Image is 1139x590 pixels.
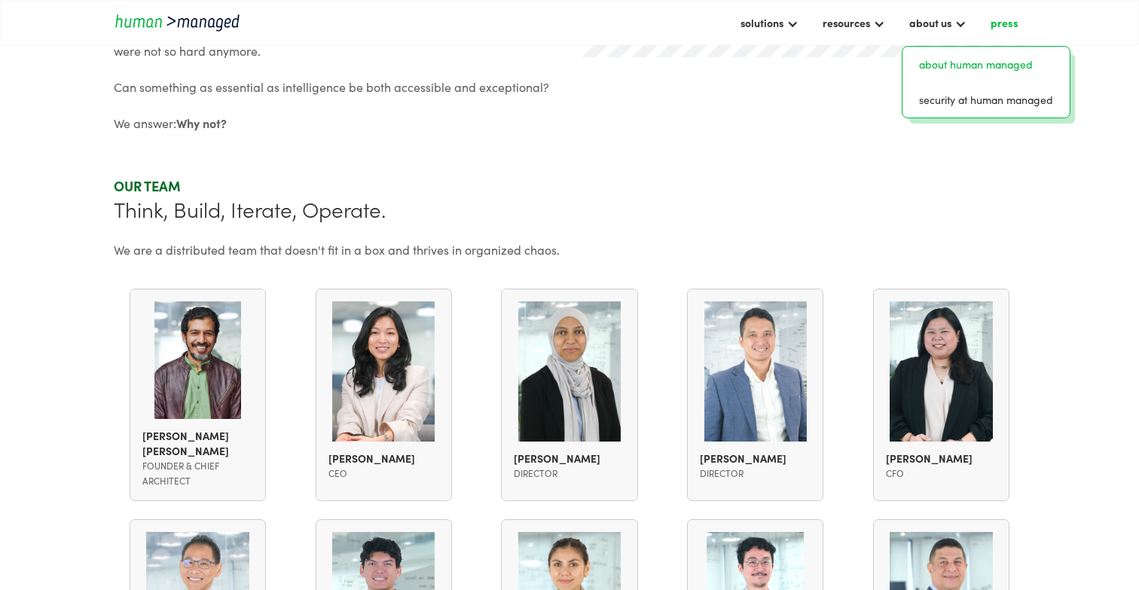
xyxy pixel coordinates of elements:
[700,451,811,466] div: [PERSON_NAME]
[815,10,893,35] div: resources
[823,14,870,32] div: resources
[733,10,806,35] div: solutions
[328,451,439,466] div: [PERSON_NAME]
[114,12,249,32] a: home
[114,177,1025,195] div: Our team
[114,240,1025,258] div: We are a distributed team that doesn't fit in a box and thrives in organized chaos.
[700,466,811,481] div: Director
[909,14,951,32] div: about us
[741,14,783,32] div: solutions
[328,466,439,481] div: CEO
[902,10,974,35] div: about us
[142,458,253,488] div: Founder & Chief Architect
[176,115,227,131] strong: Why not?
[114,195,1025,222] div: Think, Build, Iterate, Operate.
[142,428,253,458] div: [PERSON_NAME] [PERSON_NAME]
[514,466,624,481] div: director
[886,466,997,481] div: CFO
[908,53,1064,76] a: about human managed
[908,88,1064,112] a: security at human managed
[886,451,997,466] div: [PERSON_NAME]
[514,451,624,466] div: [PERSON_NAME]
[983,10,1025,35] a: press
